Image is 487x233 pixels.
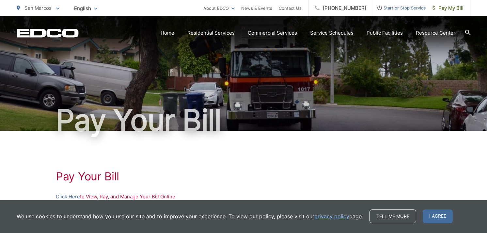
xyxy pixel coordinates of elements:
[369,209,416,223] a: Tell me more
[203,4,235,12] a: About EDCO
[17,104,470,137] h1: Pay Your Bill
[161,29,174,37] a: Home
[423,209,453,223] span: I agree
[56,193,80,201] a: Click Here
[367,29,403,37] a: Public Facilities
[56,193,431,201] p: to View, Pay, and Manage Your Bill Online
[432,4,463,12] span: Pay My Bill
[416,29,455,37] a: Resource Center
[241,4,272,12] a: News & Events
[17,212,363,220] p: We use cookies to understand how you use our site and to improve your experience. To view our pol...
[310,29,353,37] a: Service Schedules
[279,4,302,12] a: Contact Us
[187,29,235,37] a: Residential Services
[314,212,349,220] a: privacy policy
[248,29,297,37] a: Commercial Services
[17,28,79,38] a: EDCD logo. Return to the homepage.
[24,5,52,11] span: San Marcos
[69,3,102,14] span: English
[56,170,431,183] h1: Pay Your Bill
